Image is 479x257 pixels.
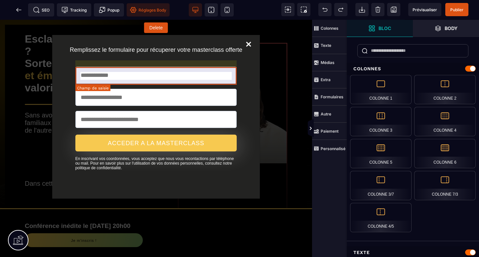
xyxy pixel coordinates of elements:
[321,77,331,82] strong: Extra
[350,203,412,232] div: Colonne 4/5
[75,135,237,150] text: En inscrivant vos coordonnées, vous acceptez que nous vous recontactions par téléphone ou mail. P...
[312,54,347,71] span: Médias
[61,7,87,13] span: Tracking
[205,3,218,16] span: Voir tablette
[189,3,202,16] span: Voir bureau
[350,139,412,168] div: Colonne 5
[355,3,369,16] span: Importer
[312,106,347,123] span: Autre
[220,3,234,16] span: Voir mobile
[413,7,437,12] span: Prévisualiser
[321,112,331,116] strong: Autre
[347,20,413,37] span: Ouvrir les blocs
[75,115,237,132] button: ACCEDER A LA MASTERCLASS
[321,60,335,65] strong: Médias
[33,7,50,13] span: SEO
[321,129,339,134] strong: Paiement
[445,3,468,16] span: Enregistrer le contenu
[371,3,384,16] span: Nettoyage
[321,26,339,31] strong: Colonnes
[240,18,257,35] a: Close
[281,3,295,16] span: Voir les composants
[347,63,479,75] div: Colonnes
[130,7,166,13] span: Réglages Body
[99,7,119,13] span: Popup
[127,3,170,16] span: Favicon
[59,25,254,35] text: Remplissez le formulaire pour récuperer votre masterclass offerte
[321,146,345,151] strong: Personnalisé
[312,71,347,88] span: Extra
[350,171,412,200] div: Colonne 3/7
[12,3,25,16] span: Retour
[379,26,391,31] strong: Bloc
[312,37,347,54] span: Texte
[414,171,476,200] div: Colonne 7/3
[350,107,412,136] div: Colonne 3
[312,88,347,106] span: Formulaires
[347,119,353,139] span: Afficher les vues
[350,75,412,104] div: Colonne 1
[321,43,331,48] strong: Texte
[312,20,347,37] span: Colonnes
[445,26,458,31] strong: Body
[450,7,463,12] span: Publier
[414,75,476,104] div: Colonne 2
[334,3,347,16] span: Rétablir
[321,94,343,99] strong: Formulaires
[28,3,54,16] span: Métadata SEO
[312,123,347,140] span: Paiement
[387,3,400,16] span: Enregistrer
[57,3,91,16] span: Code de suivi
[318,3,332,16] span: Défaire
[297,3,310,16] span: Capture d'écran
[414,107,476,136] div: Colonne 4
[408,3,441,16] span: Aperçu
[414,139,476,168] div: Colonne 6
[413,20,479,37] span: Ouvrir les calques
[94,3,124,16] span: Créer une alerte modale
[312,140,347,157] span: Personnalisé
